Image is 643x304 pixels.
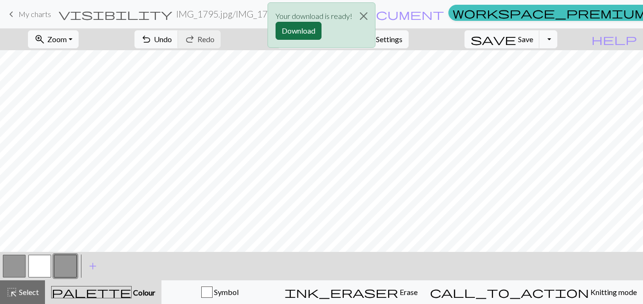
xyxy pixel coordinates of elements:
span: Knitting mode [589,287,637,296]
button: Knitting mode [424,280,643,304]
span: call_to_action [430,286,589,299]
button: Close [352,3,375,29]
span: Symbol [213,287,239,296]
button: Erase [278,280,424,304]
p: Your download is ready! [276,10,352,22]
span: add [87,259,98,273]
span: ink_eraser [285,286,398,299]
span: Erase [398,287,418,296]
button: Colour [45,280,161,304]
span: palette [52,286,131,299]
button: Symbol [161,280,278,304]
span: Colour [132,288,155,297]
button: Download [276,22,321,40]
span: highlight_alt [6,286,18,299]
span: Select [18,287,39,296]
